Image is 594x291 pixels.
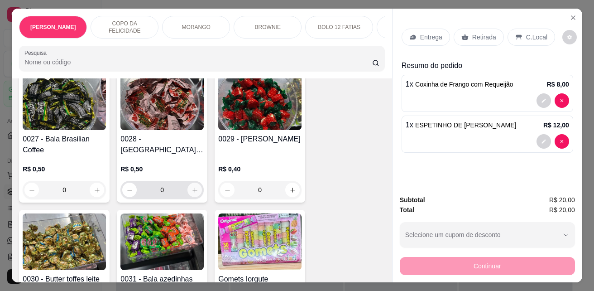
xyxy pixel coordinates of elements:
img: product-image [23,213,106,270]
h4: 0030 - Butter toffes leite [23,274,106,285]
span: Coxinha de Frango com Requeijão [415,81,513,88]
p: [PERSON_NAME] [30,24,76,31]
button: decrease-product-quantity [537,93,551,108]
img: product-image [218,213,302,270]
button: decrease-product-quantity [562,30,577,44]
p: Resumo do pedido [402,60,573,71]
h4: 0028 - [GEOGRAPHIC_DATA] do coração [120,134,204,155]
img: product-image [23,73,106,130]
button: decrease-product-quantity [537,134,551,149]
button: increase-product-quantity [90,183,104,197]
button: increase-product-quantity [187,183,202,197]
p: BOLO 12 FATIAS [318,24,360,31]
button: Close [566,10,580,25]
p: BROWNIE [255,24,281,31]
button: decrease-product-quantity [220,183,235,197]
p: 1 x [406,120,517,131]
button: decrease-product-quantity [24,183,39,197]
p: 1 x [406,79,513,90]
input: Pesquisa [24,58,372,67]
strong: Subtotal [400,196,425,204]
p: R$ 12,00 [543,121,569,130]
p: MORANGO [182,24,211,31]
p: R$ 0,40 [218,165,302,174]
p: C.Local [526,33,547,42]
p: COPO DA FELICIDADE [98,20,151,34]
button: decrease-product-quantity [555,134,569,149]
p: Copo da Felicidade Salgado [384,20,437,34]
img: product-image [120,73,204,130]
h4: 0029 - [PERSON_NAME] [218,134,302,145]
button: decrease-product-quantity [555,93,569,108]
p: Entrega [420,33,442,42]
button: decrease-product-quantity [122,183,137,197]
h4: 0027 - Bala Brasilian Coffee [23,134,106,155]
img: product-image [120,213,204,270]
h4: 0031 - Bala azedinhas [120,274,204,285]
p: Retirada [472,33,496,42]
img: product-image [218,73,302,130]
strong: Total [400,206,414,213]
span: ESPETINHO DE [PERSON_NAME] [415,121,516,129]
label: Pesquisa [24,49,50,57]
span: R$ 20,00 [549,205,575,215]
span: R$ 20,00 [549,195,575,205]
p: R$ 0,50 [23,165,106,174]
p: R$ 0,50 [120,165,204,174]
button: increase-product-quantity [285,183,300,197]
button: Selecione um cupom de desconto [400,222,575,247]
p: R$ 8,00 [547,80,569,89]
h4: Gomets Iorgute [218,274,302,285]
